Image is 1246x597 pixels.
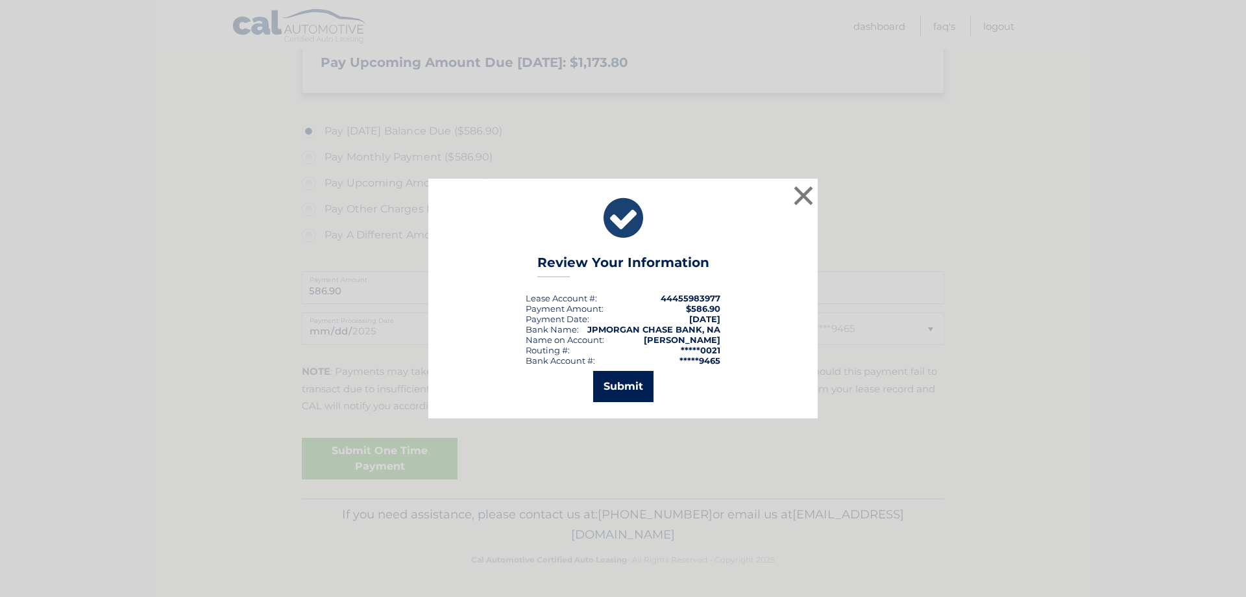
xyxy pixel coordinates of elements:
div: Routing #: [526,345,570,355]
span: $586.90 [686,303,720,314]
button: × [790,183,816,209]
div: Payment Amount: [526,303,604,314]
div: Lease Account #: [526,293,597,303]
strong: 44455983977 [661,293,720,303]
strong: JPMORGAN CHASE BANK, NA [587,324,720,335]
h3: Review Your Information [537,255,709,277]
span: Payment Date [526,314,587,324]
button: Submit [593,371,654,402]
div: Bank Name: [526,324,579,335]
strong: [PERSON_NAME] [644,335,720,345]
div: Name on Account: [526,335,604,345]
span: [DATE] [689,314,720,324]
div: Bank Account #: [526,355,595,366]
div: : [526,314,589,324]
